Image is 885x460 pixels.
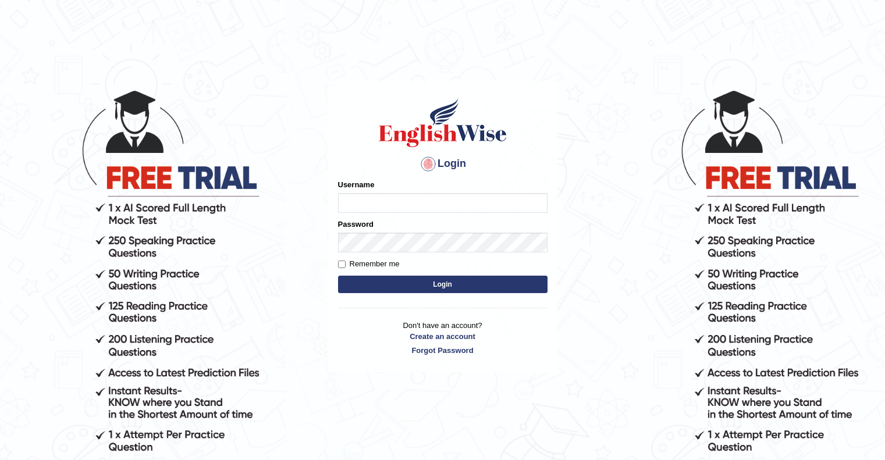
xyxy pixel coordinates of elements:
label: Remember me [338,258,400,270]
label: Password [338,219,374,230]
button: Login [338,276,548,293]
h4: Login [338,155,548,173]
p: Don't have an account? [338,320,548,356]
img: Logo of English Wise sign in for intelligent practice with AI [376,97,509,149]
label: Username [338,179,375,190]
a: Forgot Password [338,345,548,356]
input: Remember me [338,261,346,268]
a: Create an account [338,331,548,342]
